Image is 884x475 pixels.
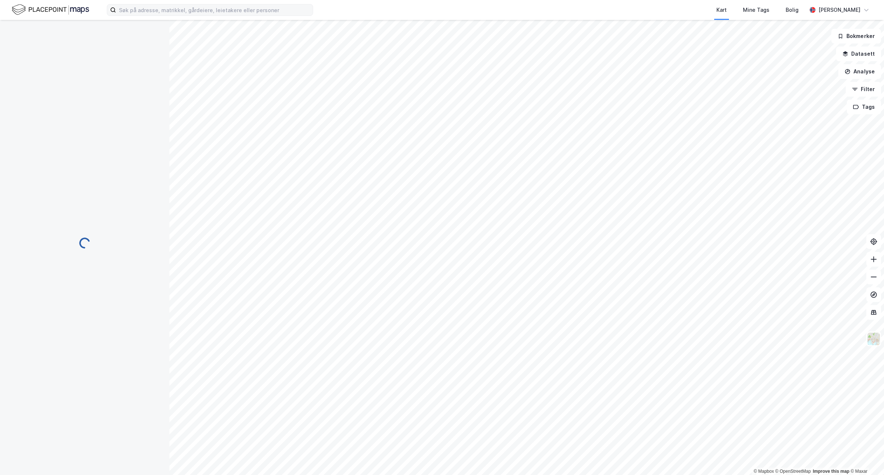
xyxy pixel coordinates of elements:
[775,469,811,474] a: OpenStreetMap
[818,6,860,14] div: [PERSON_NAME]
[846,82,881,97] button: Filter
[116,4,313,15] input: Søk på adresse, matrikkel, gårdeiere, leietakere eller personer
[836,46,881,61] button: Datasett
[12,3,89,16] img: logo.f888ab2527a4732fd821a326f86c7f29.svg
[847,100,881,114] button: Tags
[813,469,849,474] a: Improve this map
[831,29,881,44] button: Bokmerker
[716,6,727,14] div: Kart
[754,469,774,474] a: Mapbox
[867,332,881,346] img: Z
[786,6,799,14] div: Bolig
[847,440,884,475] div: Kontrollprogram for chat
[79,237,91,249] img: spinner.a6d8c91a73a9ac5275cf975e30b51cfb.svg
[847,440,884,475] iframe: Chat Widget
[838,64,881,79] button: Analyse
[743,6,769,14] div: Mine Tags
